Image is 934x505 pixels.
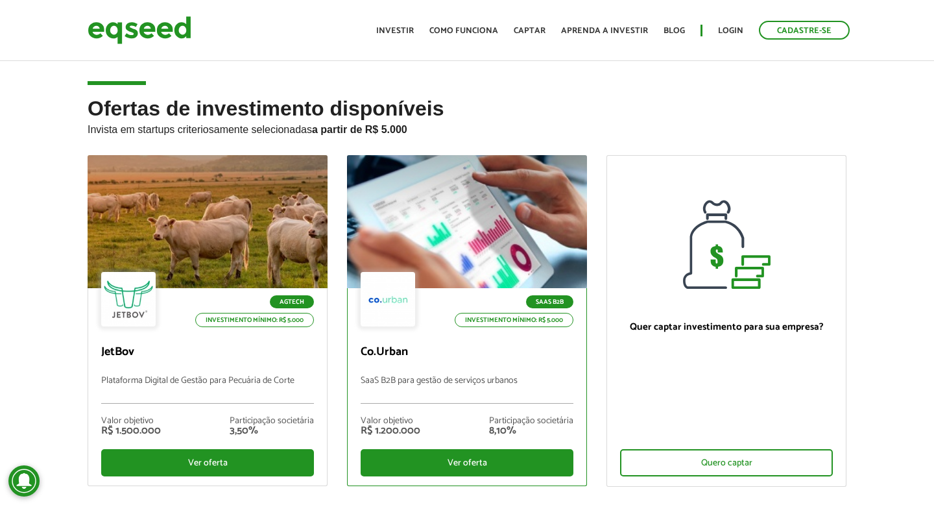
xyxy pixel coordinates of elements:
[361,345,573,360] p: Co.Urban
[718,27,743,35] a: Login
[429,27,498,35] a: Como funciona
[489,426,573,436] div: 8,10%
[759,21,850,40] a: Cadastre-se
[361,449,573,476] div: Ver oferta
[312,124,407,135] strong: a partir de R$ 5.000
[664,27,685,35] a: Blog
[620,321,833,333] p: Quer captar investimento para sua empresa?
[514,27,545,35] a: Captar
[230,417,314,426] div: Participação societária
[455,313,573,327] p: Investimento mínimo: R$ 5.000
[361,417,420,426] div: Valor objetivo
[620,449,833,476] div: Quero captar
[489,417,573,426] div: Participação societária
[606,155,846,487] a: Quer captar investimento para sua empresa? Quero captar
[88,97,846,155] h2: Ofertas de investimento disponíveis
[101,449,314,476] div: Ver oferta
[101,417,161,426] div: Valor objetivo
[101,345,314,360] p: JetBov
[101,426,161,436] div: R$ 1.500.000
[526,295,573,308] p: SaaS B2B
[195,313,314,327] p: Investimento mínimo: R$ 5.000
[88,120,846,136] p: Invista em startups criteriosamente selecionadas
[270,295,314,308] p: Agtech
[347,155,587,486] a: SaaS B2B Investimento mínimo: R$ 5.000 Co.Urban SaaS B2B para gestão de serviços urbanos Valor ob...
[361,426,420,436] div: R$ 1.200.000
[88,155,328,486] a: Agtech Investimento mínimo: R$ 5.000 JetBov Plataforma Digital de Gestão para Pecuária de Corte V...
[361,376,573,404] p: SaaS B2B para gestão de serviços urbanos
[376,27,414,35] a: Investir
[88,13,191,47] img: EqSeed
[561,27,648,35] a: Aprenda a investir
[230,426,314,436] div: 3,50%
[101,376,314,404] p: Plataforma Digital de Gestão para Pecuária de Corte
